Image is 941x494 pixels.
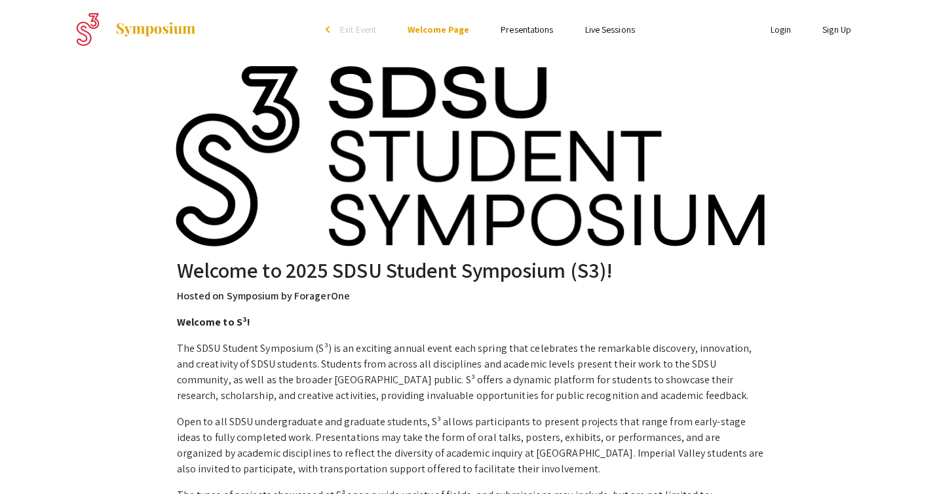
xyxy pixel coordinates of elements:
a: Presentations [501,24,553,35]
img: 2025 SDSU Student Symposium (S3) [176,64,765,248]
a: 2025 SDSU Student Symposium (S3) [74,13,197,46]
a: Login [771,24,792,35]
iframe: Chat [10,435,56,484]
p: Hosted on Symposium by ForagerOne [177,288,765,304]
strong: Welcome to S³! [177,315,250,329]
a: Welcome Page [408,24,469,35]
h2: Welcome to 2025 SDSU Student Symposium (S3)! [177,257,765,282]
a: Live Sessions [585,24,635,35]
img: Symposium by ForagerOne [115,22,197,37]
div: arrow_back_ios [326,26,334,33]
p: The SDSU Student Symposium (S³) is an exciting annual event each spring that celebrates the remar... [177,341,765,404]
img: 2025 SDSU Student Symposium (S3) [74,13,102,46]
span: Exit Event [340,24,376,35]
a: Sign Up [822,24,851,35]
p: Open to all SDSU undergraduate and graduate students, S³ allows participants to present projects ... [177,414,765,477]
